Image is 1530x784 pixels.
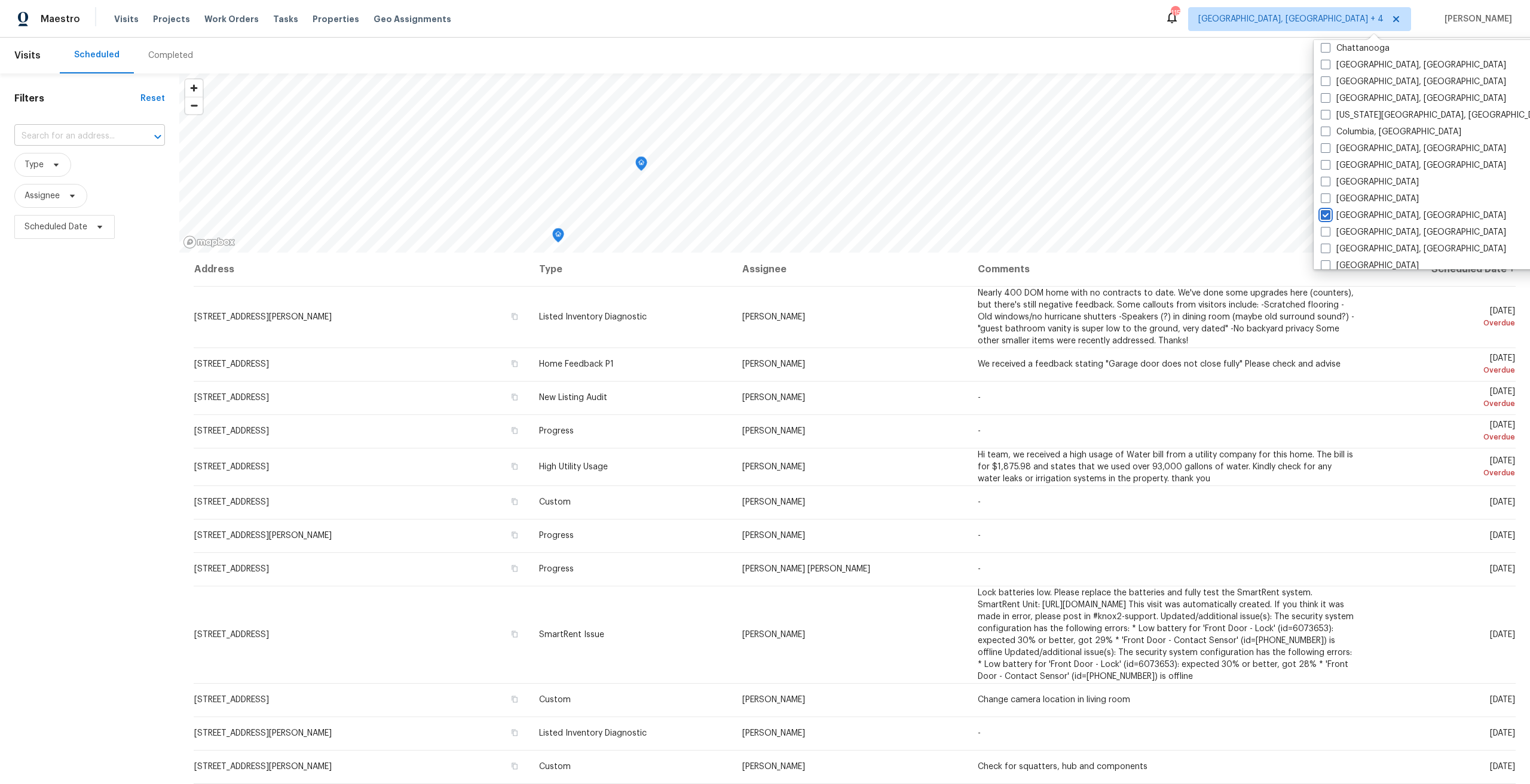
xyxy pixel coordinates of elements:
[194,393,269,402] span: [STREET_ADDRESS]
[153,13,190,25] span: Projects
[509,694,520,705] button: Copy Address
[509,311,520,322] button: Copy Address
[14,93,140,104] h1: Filters
[1375,431,1515,443] div: Overdue
[194,427,269,435] span: [STREET_ADDRESS]
[1375,354,1515,376] span: [DATE]
[1321,93,1506,104] label: [GEOGRAPHIC_DATA], [GEOGRAPHIC_DATA]
[742,631,805,639] span: [PERSON_NAME]
[509,727,520,738] button: Copy Address
[1375,467,1515,479] div: Overdue
[968,253,1365,286] th: Comments
[1321,59,1506,71] label: [GEOGRAPHIC_DATA], [GEOGRAPHIC_DATA]
[179,73,1521,253] canvas: Map
[742,313,805,321] span: [PERSON_NAME]
[509,358,520,369] button: Copy Address
[742,498,805,506] span: [PERSON_NAME]
[509,392,520,402] button: Copy Address
[1171,7,1179,19] div: 115
[140,93,165,104] div: Reset
[273,15,298,23] span: Tasks
[194,763,332,771] span: [STREET_ADDRESS][PERSON_NAME]
[978,393,981,402] span: -
[194,531,332,540] span: [STREET_ADDRESS][PERSON_NAME]
[742,393,805,402] span: [PERSON_NAME]
[742,427,805,435] span: [PERSON_NAME]
[742,360,805,368] span: [PERSON_NAME]
[539,427,574,435] span: Progress
[978,360,1341,368] span: We received a feedback stating "Garage door does not close fully" Please check and advise
[1321,210,1506,222] label: [GEOGRAPHIC_DATA], [GEOGRAPHIC_DATA]
[74,49,120,61] div: Scheduled
[194,313,332,321] span: [STREET_ADDRESS][PERSON_NAME]
[530,253,733,286] th: Type
[1490,631,1515,639] span: [DATE]
[1321,226,1506,238] label: [GEOGRAPHIC_DATA], [GEOGRAPHIC_DATA]
[185,79,203,97] button: Zoom in
[539,729,647,737] span: Listed Inventory Diagnostic
[1490,565,1515,573] span: [DATE]
[194,463,269,471] span: [STREET_ADDRESS]
[1490,763,1515,771] span: [DATE]
[539,463,608,471] span: High Utility Usage
[1321,193,1419,205] label: [GEOGRAPHIC_DATA]
[1490,729,1515,737] span: [DATE]
[194,565,269,573] span: [STREET_ADDRESS]
[41,13,80,25] span: Maestro
[509,563,520,574] button: Copy Address
[1375,421,1515,443] span: [DATE]
[183,235,235,249] a: Mapbox homepage
[1321,260,1419,272] label: [GEOGRAPHIC_DATA]
[1365,253,1516,286] th: Scheduled Date ↑
[1321,42,1390,54] label: Chattanooga
[509,496,520,507] button: Copy Address
[1375,457,1515,479] span: [DATE]
[1375,364,1515,376] div: Overdue
[978,589,1354,681] span: Lock batteries low. Please replace the batteries and fully test the SmartRent system. SmartRent U...
[539,360,614,368] span: Home Feedback P1
[185,97,203,114] button: Zoom out
[185,97,203,114] span: Zoom out
[194,696,269,704] span: [STREET_ADDRESS]
[1321,143,1506,155] label: [GEOGRAPHIC_DATA], [GEOGRAPHIC_DATA]
[194,729,332,737] span: [STREET_ADDRESS][PERSON_NAME]
[374,13,451,25] span: Geo Assignments
[1490,531,1515,540] span: [DATE]
[1321,76,1506,88] label: [GEOGRAPHIC_DATA], [GEOGRAPHIC_DATA]
[978,451,1353,483] span: Hi team, we received a high usage of Water bill from a utility company for this home. The bill is...
[509,629,520,640] button: Copy Address
[1375,398,1515,410] div: Overdue
[635,156,647,175] div: Map marker
[978,729,981,737] span: -
[978,289,1354,345] span: Nearly 400 DOM home with no contracts to date. We've done some upgrades here (counters), but ther...
[742,729,805,737] span: [PERSON_NAME]
[1375,388,1515,410] span: [DATE]
[1490,696,1515,704] span: [DATE]
[25,190,60,202] span: Assignee
[204,13,259,25] span: Work Orders
[742,531,805,540] span: [PERSON_NAME]
[1321,159,1506,171] label: [GEOGRAPHIC_DATA], [GEOGRAPHIC_DATA]
[509,425,520,436] button: Copy Address
[1375,317,1515,329] div: Overdue
[539,531,574,540] span: Progress
[978,763,1147,771] span: Check for squatters, hub and components
[14,42,41,69] span: Visits
[539,696,571,704] span: Custom
[25,159,44,171] span: Type
[733,253,969,286] th: Assignee
[742,696,805,704] span: [PERSON_NAME]
[313,13,359,25] span: Properties
[539,393,607,402] span: New Listing Audit
[194,253,530,286] th: Address
[14,127,131,146] input: Search for an address...
[978,427,981,435] span: -
[978,696,1130,704] span: Change camera location in living room
[1440,13,1512,25] span: [PERSON_NAME]
[1321,176,1419,188] label: [GEOGRAPHIC_DATA]
[742,463,805,471] span: [PERSON_NAME]
[1375,307,1515,329] span: [DATE]
[539,313,647,321] span: Listed Inventory Diagnostic
[539,565,574,573] span: Progress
